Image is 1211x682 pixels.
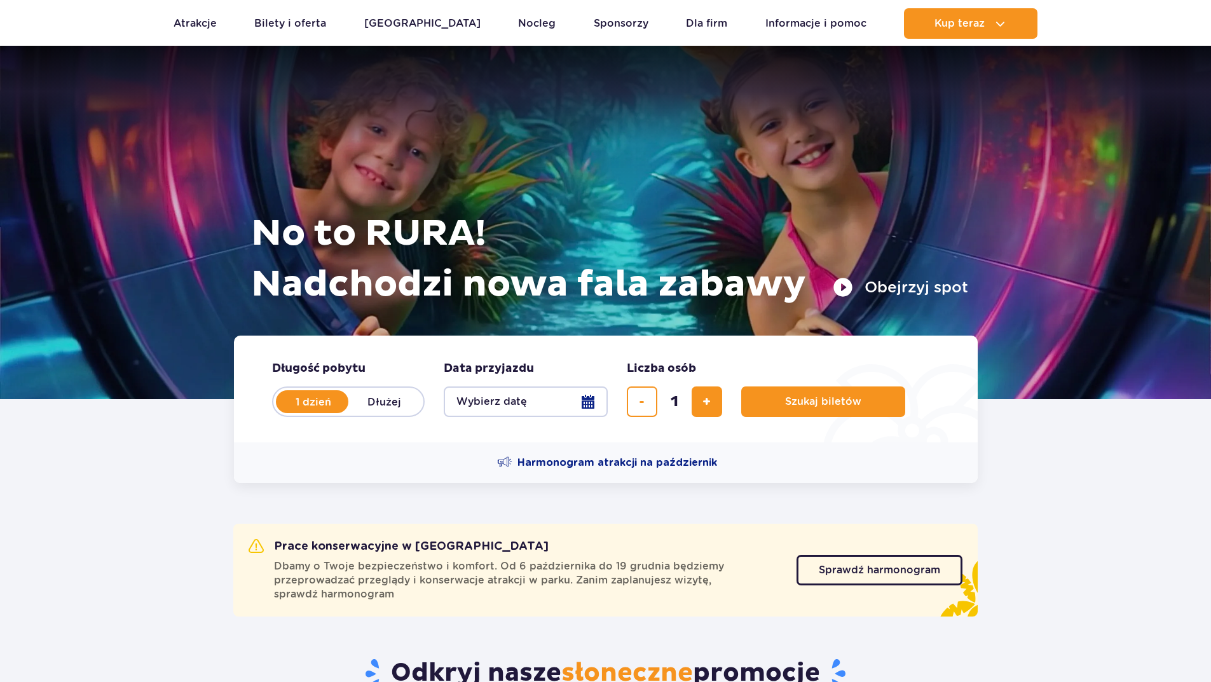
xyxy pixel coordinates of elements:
[659,386,690,417] input: liczba biletów
[785,396,861,407] span: Szukaj biletów
[277,388,350,415] label: 1 dzień
[594,8,648,39] a: Sponsorzy
[627,386,657,417] button: usuń bilet
[765,8,866,39] a: Informacje i pomoc
[833,277,968,297] button: Obejrzyj spot
[274,559,781,601] span: Dbamy o Twoje bezpieczeństwo i komfort. Od 6 października do 19 grudnia będziemy przeprowadzać pr...
[251,208,968,310] h1: No to RURA! Nadchodzi nowa fala zabawy
[444,386,608,417] button: Wybierz datę
[497,455,717,470] a: Harmonogram atrakcji na październik
[692,386,722,417] button: dodaj bilet
[234,336,978,442] form: Planowanie wizyty w Park of Poland
[444,361,534,376] span: Data przyjazdu
[348,388,421,415] label: Dłużej
[934,18,985,29] span: Kup teraz
[627,361,696,376] span: Liczba osób
[254,8,326,39] a: Bilety i oferta
[741,386,905,417] button: Szukaj biletów
[518,8,556,39] a: Nocleg
[797,555,962,585] a: Sprawdź harmonogram
[819,565,940,575] span: Sprawdź harmonogram
[272,361,366,376] span: Długość pobytu
[686,8,727,39] a: Dla firm
[249,539,549,554] h2: Prace konserwacyjne w [GEOGRAPHIC_DATA]
[174,8,217,39] a: Atrakcje
[517,456,717,470] span: Harmonogram atrakcji na październik
[904,8,1037,39] button: Kup teraz
[364,8,481,39] a: [GEOGRAPHIC_DATA]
